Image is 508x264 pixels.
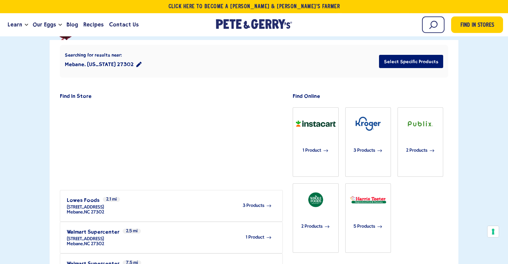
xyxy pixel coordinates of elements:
button: Your consent preferences for tracking technologies [487,226,499,237]
input: Search [422,17,444,33]
span: Learn [8,20,22,29]
a: Our Eggs [30,16,59,34]
a: Recipes [81,16,106,34]
a: Find in Stores [451,17,503,33]
span: Contact Us [109,20,139,29]
span: Blog [66,20,78,29]
span: Our Eggs [33,20,56,29]
a: Blog [64,16,81,34]
a: Learn [5,16,25,34]
span: Recipes [83,20,104,29]
button: Open the dropdown menu for Our Eggs [59,24,62,26]
span: Find in Stores [460,21,494,30]
a: Contact Us [106,16,141,34]
button: Open the dropdown menu for Learn [25,24,28,26]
